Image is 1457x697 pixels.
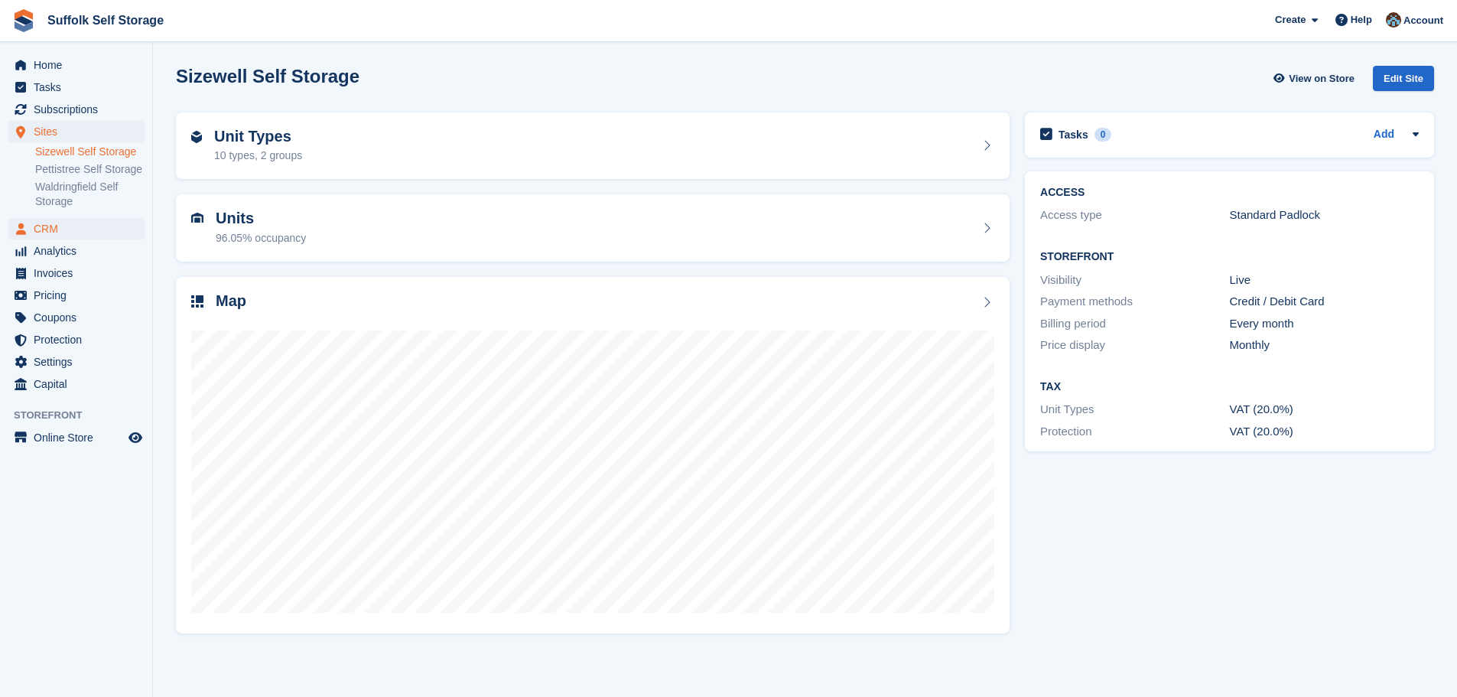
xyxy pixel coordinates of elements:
div: Price display [1040,337,1229,354]
a: menu [8,218,145,239]
span: Coupons [34,307,125,328]
span: Account [1403,13,1443,28]
span: Storefront [14,408,152,423]
a: menu [8,351,145,373]
div: Visibility [1040,272,1229,289]
a: menu [8,77,145,98]
a: View on Store [1271,66,1361,91]
span: Tasks [34,77,125,98]
h2: Tasks [1059,128,1088,142]
a: Add [1374,126,1394,144]
a: menu [8,54,145,76]
div: Payment methods [1040,293,1229,311]
div: Unit Types [1040,401,1229,419]
div: Live [1230,272,1419,289]
span: Analytics [34,240,125,262]
img: unit-type-icn-2b2737a686de81e16bb02015468b77c625bbabd49415b5ef34ead5e3b44a266d.svg [191,131,202,143]
a: Sizewell Self Storage [35,145,145,159]
a: Units 96.05% occupancy [176,194,1010,262]
span: Settings [34,351,125,373]
a: Preview store [126,428,145,447]
span: Protection [34,329,125,350]
h2: Units [216,210,306,227]
div: Every month [1230,315,1419,333]
span: Create [1275,12,1306,28]
span: Invoices [34,262,125,284]
span: Sites [34,121,125,142]
div: Credit / Debit Card [1230,293,1419,311]
a: menu [8,373,145,395]
span: CRM [34,218,125,239]
span: Help [1351,12,1372,28]
h2: ACCESS [1040,187,1419,199]
span: Online Store [34,427,125,448]
a: Edit Site [1373,66,1434,97]
div: 96.05% occupancy [216,230,306,246]
span: Home [34,54,125,76]
div: Protection [1040,423,1229,441]
div: Standard Padlock [1230,207,1419,224]
span: View on Store [1289,71,1355,86]
h2: Tax [1040,381,1419,393]
div: Access type [1040,207,1229,224]
a: menu [8,121,145,142]
img: stora-icon-8386f47178a22dfd0bd8f6a31ec36ba5ce8667c1dd55bd0f319d3a0aa187defe.svg [12,9,35,32]
a: menu [8,329,145,350]
h2: Storefront [1040,251,1419,263]
a: Map [176,277,1010,634]
a: Pettistree Self Storage [35,162,145,177]
img: unit-icn-7be61d7bf1b0ce9d3e12c5938cc71ed9869f7b940bace4675aadf7bd6d80202e.svg [191,213,203,223]
div: Billing period [1040,315,1229,333]
div: Monthly [1230,337,1419,354]
a: menu [8,262,145,284]
span: Pricing [34,285,125,306]
h2: Sizewell Self Storage [176,66,359,86]
a: Suffolk Self Storage [41,8,170,33]
a: menu [8,240,145,262]
a: menu [8,99,145,120]
div: VAT (20.0%) [1230,401,1419,419]
div: VAT (20.0%) [1230,423,1419,441]
div: 0 [1094,128,1112,142]
a: menu [8,427,145,448]
a: menu [8,307,145,328]
div: 10 types, 2 groups [214,148,302,164]
span: Subscriptions [34,99,125,120]
img: map-icn-33ee37083ee616e46c38cad1a60f524a97daa1e2b2c8c0bc3eb3415660979fc1.svg [191,295,203,308]
div: Edit Site [1373,66,1434,91]
h2: Unit Types [214,128,302,145]
a: Unit Types 10 types, 2 groups [176,112,1010,180]
img: Lisa Furneaux [1386,12,1401,28]
h2: Map [216,292,246,310]
span: Capital [34,373,125,395]
a: menu [8,285,145,306]
a: Waldringfield Self Storage [35,180,145,209]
